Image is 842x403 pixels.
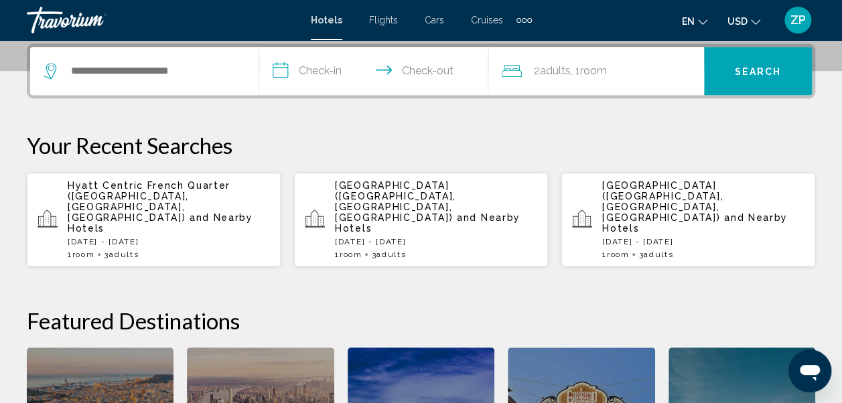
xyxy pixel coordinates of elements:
span: [GEOGRAPHIC_DATA] ([GEOGRAPHIC_DATA], [GEOGRAPHIC_DATA], [GEOGRAPHIC_DATA]) [335,180,456,223]
button: Search [704,47,812,95]
span: 3 [638,250,673,259]
span: 1 [602,250,629,259]
button: [GEOGRAPHIC_DATA] ([GEOGRAPHIC_DATA], [GEOGRAPHIC_DATA], [GEOGRAPHIC_DATA]) and Nearby Hotels[DAT... [561,172,815,267]
a: Hotels [311,15,342,25]
span: Adults [644,250,673,259]
p: [DATE] - [DATE] [335,237,537,246]
span: 2 [534,62,571,80]
a: Cars [425,15,444,25]
span: 3 [104,250,139,259]
span: Room [340,250,362,259]
span: and Nearby Hotels [68,212,253,234]
p: [DATE] - [DATE] [68,237,270,246]
button: Check in and out dates [259,47,488,95]
span: Hyatt Centric French Quarter ([GEOGRAPHIC_DATA], [GEOGRAPHIC_DATA], [GEOGRAPHIC_DATA]) [68,180,230,223]
button: Travelers: 2 adults, 0 children [488,47,704,95]
span: Room [72,250,95,259]
button: [GEOGRAPHIC_DATA] ([GEOGRAPHIC_DATA], [GEOGRAPHIC_DATA], [GEOGRAPHIC_DATA]) and Nearby Hotels[DAT... [294,172,548,267]
span: and Nearby Hotels [335,212,520,234]
span: and Nearby Hotels [602,212,788,234]
button: Change language [682,11,707,31]
button: Extra navigation items [516,9,532,31]
span: en [682,16,695,27]
button: User Menu [780,6,815,34]
div: Search widget [30,47,812,95]
button: Change currency [727,11,760,31]
span: 3 [371,250,406,259]
span: [GEOGRAPHIC_DATA] ([GEOGRAPHIC_DATA], [GEOGRAPHIC_DATA], [GEOGRAPHIC_DATA]) [602,180,723,223]
span: Room [607,250,630,259]
span: 1 [68,250,94,259]
span: Search [735,66,782,77]
p: Your Recent Searches [27,132,815,159]
button: Hyatt Centric French Quarter ([GEOGRAPHIC_DATA], [GEOGRAPHIC_DATA], [GEOGRAPHIC_DATA]) and Nearby... [27,172,281,267]
a: Cruises [471,15,503,25]
span: USD [727,16,748,27]
iframe: Button to launch messaging window [788,349,831,392]
span: Room [580,64,607,77]
span: Adults [540,64,571,77]
span: 1 [335,250,362,259]
a: Flights [369,15,398,25]
span: ZP [790,13,806,27]
h2: Featured Destinations [27,307,815,334]
p: [DATE] - [DATE] [602,237,804,246]
span: , 1 [571,62,607,80]
span: Adults [109,250,139,259]
span: Adults [376,250,406,259]
a: Travorium [27,7,297,33]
